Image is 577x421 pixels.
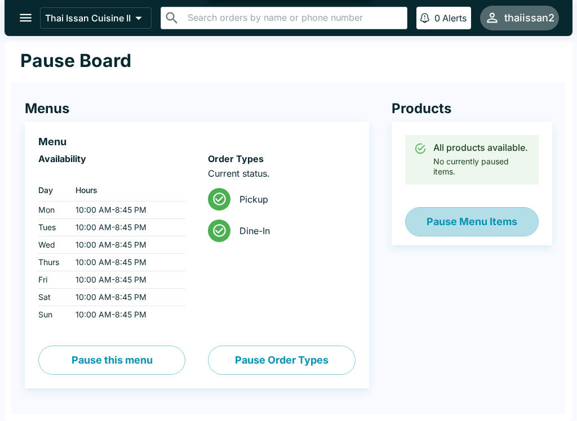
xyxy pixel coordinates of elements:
[66,254,186,271] td: 10:00 AM - 8:45 PM
[38,168,185,179] p: ‏
[38,306,66,324] td: Sun
[184,10,402,26] input: Search orders by name or phone number
[40,7,152,29] button: Thai Issan Cuisine II
[208,168,355,179] p: Current status.
[66,236,186,254] td: 10:00 AM - 8:45 PM
[66,201,186,219] td: 10:00 AM - 8:45 PM
[25,100,369,117] h4: Menus
[480,6,559,30] button: thaiissan2
[11,3,40,32] button: open drawer
[433,138,530,181] div: No currently paused items.
[38,271,66,289] td: Fri
[239,194,346,205] span: Pickup
[434,12,440,24] p: 0
[20,50,131,72] h1: Pause Board
[208,346,355,375] button: Pause Order Types
[239,225,346,236] span: Dine-In
[66,289,186,306] td: 10:00 AM - 8:45 PM
[66,219,186,236] td: 10:00 AM - 8:45 PM
[208,153,355,164] h6: Order Types
[38,254,66,271] td: Thurs
[504,11,554,25] div: thaiissan2
[442,12,467,24] p: Alerts
[38,201,66,219] td: Mon
[433,142,530,153] div: All products available.
[38,179,66,201] th: Day
[38,346,185,375] button: Pause this menu
[38,219,66,236] td: Tues
[38,236,66,254] td: Wed
[38,289,66,306] td: Sat
[66,271,186,289] td: 10:00 AM - 8:45 PM
[405,207,539,236] button: Pause Menu Items
[38,153,185,164] h6: Availability
[66,306,186,324] td: 10:00 AM - 8:45 PM
[45,12,131,24] p: Thai Issan Cuisine II
[66,179,186,201] th: Hours
[392,100,552,117] h4: Products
